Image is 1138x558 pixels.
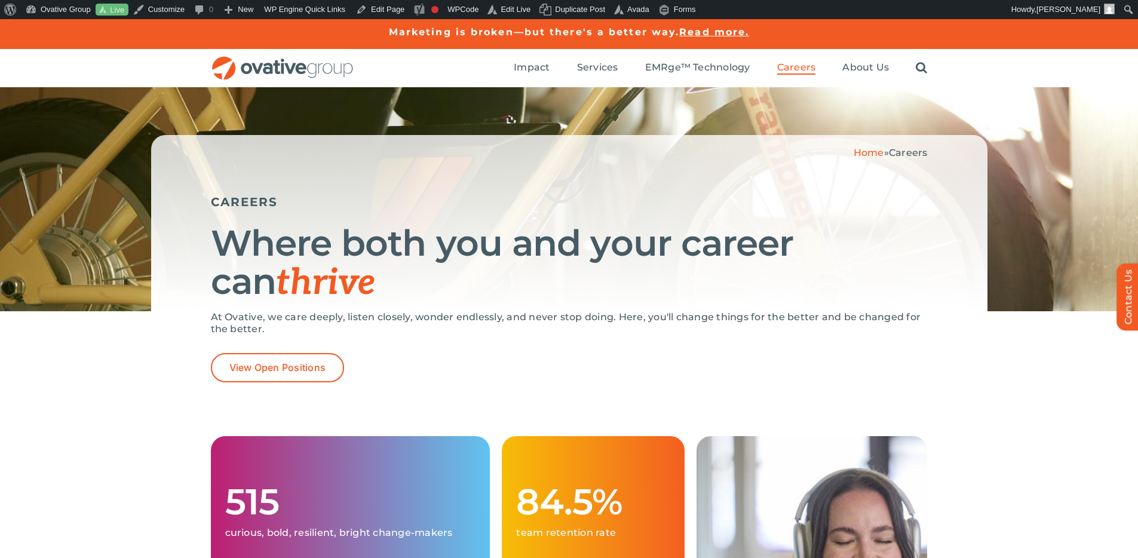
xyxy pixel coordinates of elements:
[577,62,618,75] a: Services
[645,62,750,73] span: EMRge™ Technology
[842,62,889,75] a: About Us
[225,527,476,539] p: curious, bold, resilient, bright change-makers
[854,147,928,158] span: »
[777,62,816,75] a: Careers
[577,62,618,73] span: Services
[96,4,128,16] a: Live
[211,55,354,66] a: OG_Full_horizontal_RGB
[889,147,928,158] span: Careers
[645,62,750,75] a: EMRge™ Technology
[516,483,670,521] h1: 84.5%
[777,62,816,73] span: Careers
[276,262,376,305] span: thrive
[679,26,749,38] a: Read more.
[211,353,345,382] a: View Open Positions
[389,26,680,38] a: Marketing is broken—but there's a better way.
[211,195,928,209] h5: CAREERS
[842,62,889,73] span: About Us
[211,311,928,335] p: At Ovative, we care deeply, listen closely, wonder endlessly, and never stop doing. Here, you'll ...
[854,147,884,158] a: Home
[516,527,670,539] p: team retention rate
[514,49,927,87] nav: Menu
[514,62,550,75] a: Impact
[225,483,476,521] h1: 515
[916,62,927,75] a: Search
[514,62,550,73] span: Impact
[211,224,928,302] h1: Where both you and your career can
[229,362,326,373] span: View Open Positions
[431,6,438,13] div: Focus keyphrase not set
[1036,5,1100,14] span: [PERSON_NAME]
